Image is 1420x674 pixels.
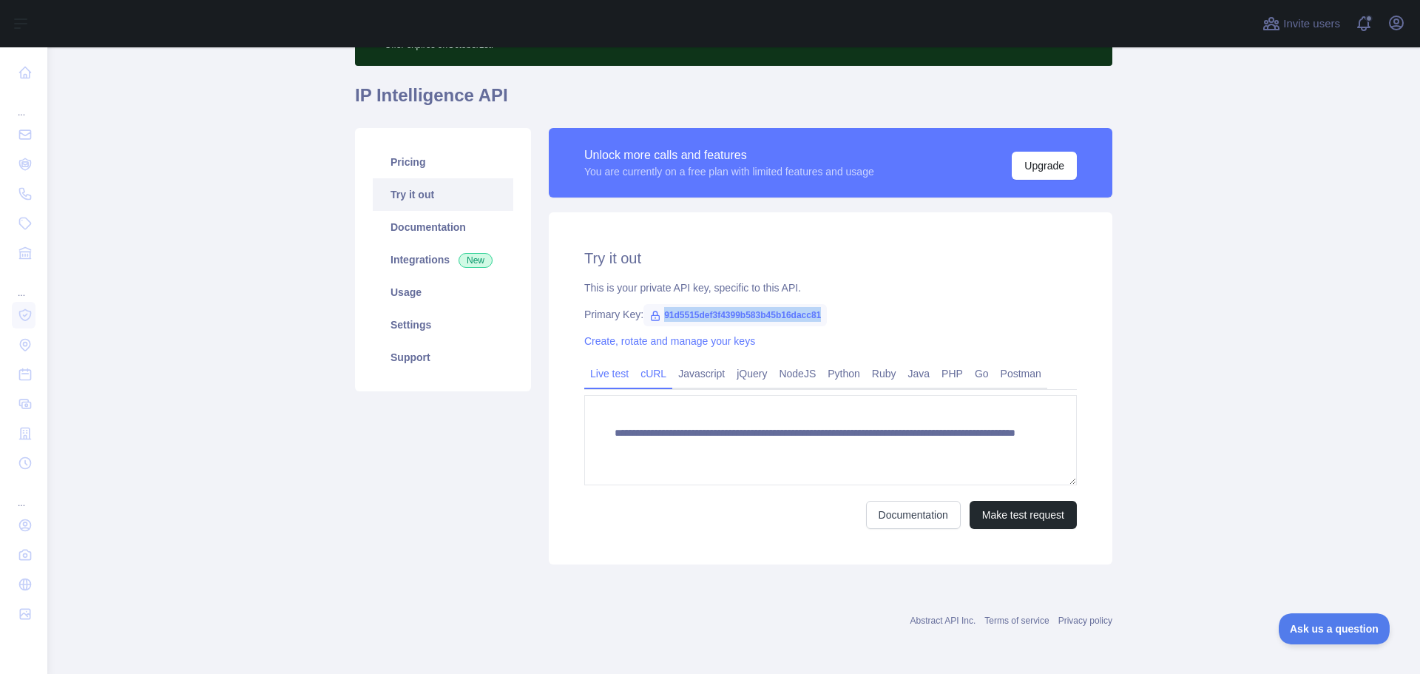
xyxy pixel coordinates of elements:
a: Documentation [866,501,961,529]
button: Invite users [1260,12,1343,36]
a: Try it out [373,178,513,211]
a: Postman [995,362,1047,385]
a: Documentation [373,211,513,243]
div: ... [12,269,35,299]
a: Javascript [672,362,731,385]
a: cURL [635,362,672,385]
a: Create, rotate and manage your keys [584,335,755,347]
span: New [459,253,493,268]
iframe: Toggle Customer Support [1279,613,1390,644]
a: Support [373,341,513,374]
a: Live test [584,362,635,385]
a: Python [822,362,866,385]
a: Privacy policy [1058,616,1112,626]
button: Make test request [970,501,1077,529]
a: PHP [936,362,969,385]
h1: IP Intelligence API [355,84,1112,119]
a: Integrations New [373,243,513,276]
div: ... [12,479,35,509]
a: Terms of service [984,616,1049,626]
button: Upgrade [1012,152,1077,180]
span: Invite users [1283,16,1340,33]
a: Pricing [373,146,513,178]
a: jQuery [731,362,773,385]
div: This is your private API key, specific to this API. [584,280,1077,295]
a: Usage [373,276,513,309]
div: Primary Key: [584,307,1077,322]
a: Ruby [866,362,902,385]
a: NodeJS [773,362,822,385]
a: Java [902,362,936,385]
div: You are currently on a free plan with limited features and usage [584,164,874,179]
span: 91d5515def3f4399b583b45b16dacc81 [643,304,827,326]
h2: Try it out [584,248,1077,269]
a: Abstract API Inc. [910,616,976,626]
a: Go [969,362,995,385]
div: Unlock more calls and features [584,146,874,164]
div: ... [12,89,35,118]
a: Settings [373,309,513,341]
